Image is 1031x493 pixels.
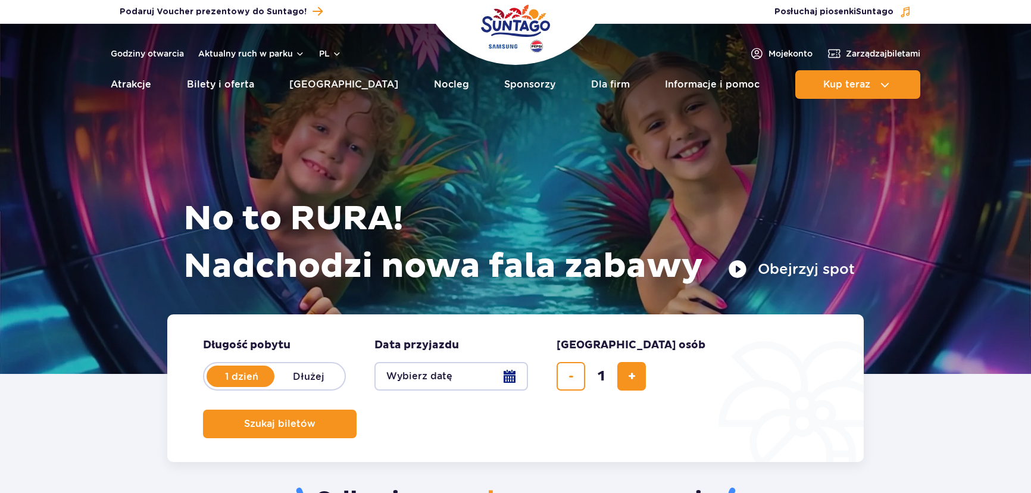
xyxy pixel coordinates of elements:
[374,362,528,391] button: Wybierz datę
[768,48,813,60] span: Moje konto
[244,419,315,429] span: Szukaj biletów
[557,362,585,391] button: usuń bilet
[774,6,911,18] button: Posłuchaj piosenkiSuntago
[187,70,254,99] a: Bilety i oferta
[591,70,630,99] a: Dla firm
[749,46,813,61] a: Mojekonto
[795,70,920,99] button: Kup teraz
[289,70,398,99] a: [GEOGRAPHIC_DATA]
[274,364,342,389] label: Dłużej
[846,48,920,60] span: Zarządzaj biletami
[208,364,276,389] label: 1 dzień
[728,260,855,279] button: Obejrzyj spot
[120,6,307,18] span: Podaruj Voucher prezentowy do Suntago!
[120,4,323,20] a: Podaruj Voucher prezentowy do Suntago!
[774,6,893,18] span: Posłuchaj piosenki
[183,195,855,291] h1: No to RURA! Nadchodzi nowa fala zabawy
[557,338,705,352] span: [GEOGRAPHIC_DATA] osób
[617,362,646,391] button: dodaj bilet
[167,314,864,462] form: Planowanie wizyty w Park of Poland
[434,70,469,99] a: Nocleg
[823,79,870,90] span: Kup teraz
[319,48,342,60] button: pl
[198,49,305,58] button: Aktualny ruch w parku
[111,70,151,99] a: Atrakcje
[665,70,760,99] a: Informacje i pomoc
[374,338,459,352] span: Data przyjazdu
[856,8,893,16] span: Suntago
[827,46,920,61] a: Zarządzajbiletami
[587,362,616,391] input: liczba biletów
[111,48,184,60] a: Godziny otwarcia
[504,70,555,99] a: Sponsorzy
[203,410,357,438] button: Szukaj biletów
[203,338,290,352] span: Długość pobytu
